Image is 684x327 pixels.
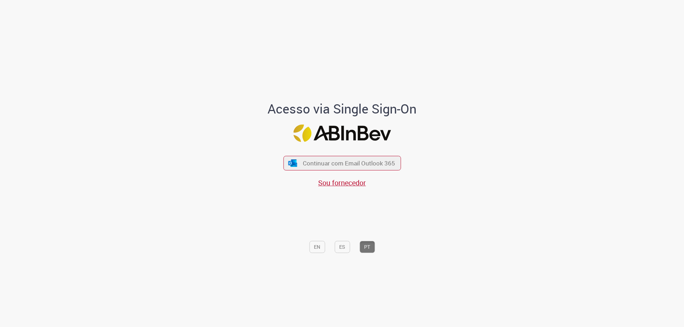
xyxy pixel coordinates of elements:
h1: Acesso via Single Sign-On [243,102,441,116]
button: ícone Azure/Microsoft 360 Continuar com Email Outlook 365 [283,156,401,170]
button: PT [359,241,375,253]
button: EN [309,241,325,253]
button: ES [335,241,350,253]
span: Continuar com Email Outlook 365 [303,159,395,167]
img: Logo ABInBev [293,125,391,142]
a: Sou fornecedor [318,178,366,188]
img: ícone Azure/Microsoft 360 [288,159,298,167]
